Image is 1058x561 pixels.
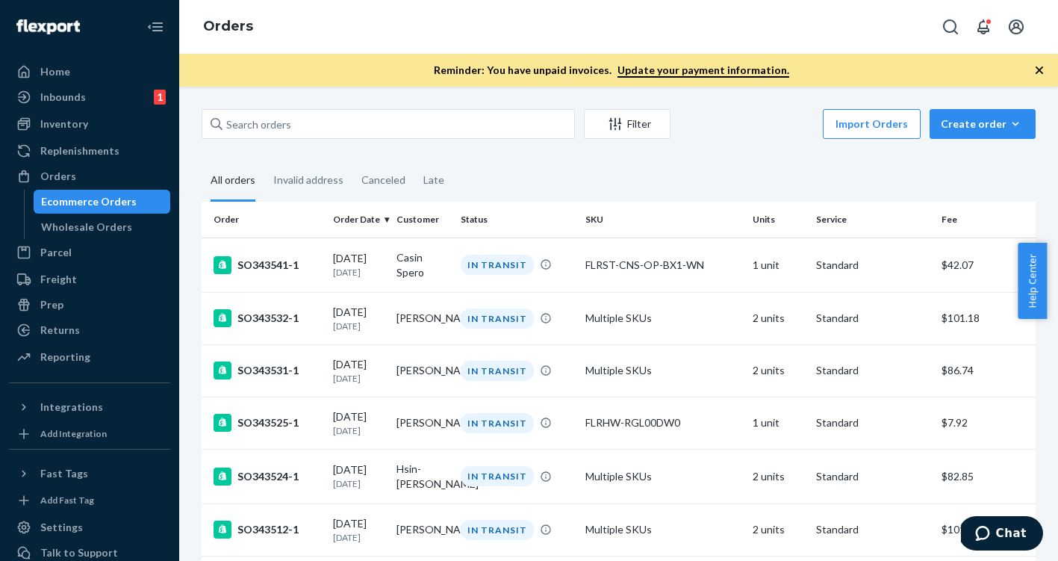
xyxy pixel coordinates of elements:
a: Wholesale Orders [34,215,171,239]
td: [PERSON_NAME] [390,397,455,449]
div: SO343532-1 [214,309,321,327]
div: Canceled [361,161,405,199]
div: 1 [154,90,166,105]
th: Service [810,202,936,238]
div: [DATE] [333,357,385,385]
td: Multiple SKUs [579,292,746,344]
div: IN TRANSIT [461,255,534,275]
button: Fast Tags [9,462,170,486]
button: Import Orders [823,109,921,139]
a: Reporting [9,345,170,369]
div: IN TRANSIT [461,520,534,540]
td: Hsin-[PERSON_NAME] [390,449,455,503]
div: Late [423,161,444,199]
td: $101.18 [936,292,1036,344]
div: Invalid address [273,161,343,199]
div: Add Integration [40,427,107,440]
div: Replenishments [40,143,119,158]
p: [DATE] [333,266,385,279]
div: Prep [40,297,63,312]
div: Add Fast Tag [40,494,94,506]
div: IN TRANSIT [461,413,534,433]
td: Multiple SKUs [579,503,746,556]
p: Reminder: You have unpaid invoices. [434,63,789,78]
img: Flexport logo [16,19,80,34]
div: [DATE] [333,516,385,544]
p: [DATE] [333,477,385,490]
td: $86.74 [936,344,1036,397]
div: FLRHW-RGL00DW0 [585,415,740,430]
td: [PERSON_NAME] [390,292,455,344]
span: Help Center [1018,243,1047,319]
div: SO343524-1 [214,468,321,486]
div: SO343525-1 [214,414,321,432]
div: SO343531-1 [214,362,321,379]
p: Standard [816,363,930,378]
div: IN TRANSIT [461,309,534,329]
p: Standard [816,469,930,484]
div: Inbounds [40,90,86,105]
th: Fee [936,202,1036,238]
a: Orders [203,18,253,34]
td: 2 units [747,292,811,344]
div: Integrations [40,400,103,415]
a: Settings [9,515,170,539]
td: 2 units [747,449,811,503]
a: Returns [9,318,170,342]
div: SO343541-1 [214,256,321,274]
button: Filter [584,109,670,139]
p: [DATE] [333,531,385,544]
div: Inventory [40,117,88,131]
div: Home [40,64,70,79]
ol: breadcrumbs [191,5,265,49]
button: Create order [930,109,1036,139]
div: Customer [396,213,449,226]
a: Add Fast Tag [9,492,170,509]
div: Filter [585,117,670,131]
div: [DATE] [333,409,385,437]
div: [DATE] [333,305,385,332]
td: 1 unit [747,397,811,449]
a: Inventory [9,112,170,136]
p: [DATE] [333,320,385,332]
td: $101.18 [936,503,1036,556]
div: IN TRANSIT [461,466,534,486]
div: Orders [40,169,76,184]
a: Inbounds1 [9,85,170,109]
td: 1 unit [747,238,811,292]
div: Returns [40,323,80,338]
td: Casin Spero [390,238,455,292]
a: Ecommerce Orders [34,190,171,214]
th: Units [747,202,811,238]
td: 2 units [747,344,811,397]
input: Search orders [202,109,575,139]
button: Integrations [9,395,170,419]
div: All orders [211,161,255,202]
div: Settings [40,520,83,535]
p: [DATE] [333,424,385,437]
div: Reporting [40,350,90,365]
div: Create order [941,117,1024,131]
a: Add Integration [9,425,170,443]
div: [DATE] [333,462,385,490]
div: Ecommerce Orders [41,194,137,209]
div: Fast Tags [40,466,88,481]
td: Multiple SKUs [579,344,746,397]
button: Close Navigation [140,12,170,42]
td: $7.92 [936,397,1036,449]
div: FLRST-CNS-OP-BX1-WN [585,258,740,273]
div: Talk to Support [40,545,118,560]
p: Standard [816,311,930,326]
div: IN TRANSIT [461,361,534,381]
a: Prep [9,293,170,317]
div: Freight [40,272,77,287]
a: Freight [9,267,170,291]
td: 2 units [747,503,811,556]
div: Parcel [40,245,72,260]
td: $82.85 [936,449,1036,503]
div: SO343512-1 [214,521,321,539]
td: $42.07 [936,238,1036,292]
div: [DATE] [333,251,385,279]
th: Order Date [327,202,391,238]
p: Standard [816,522,930,537]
